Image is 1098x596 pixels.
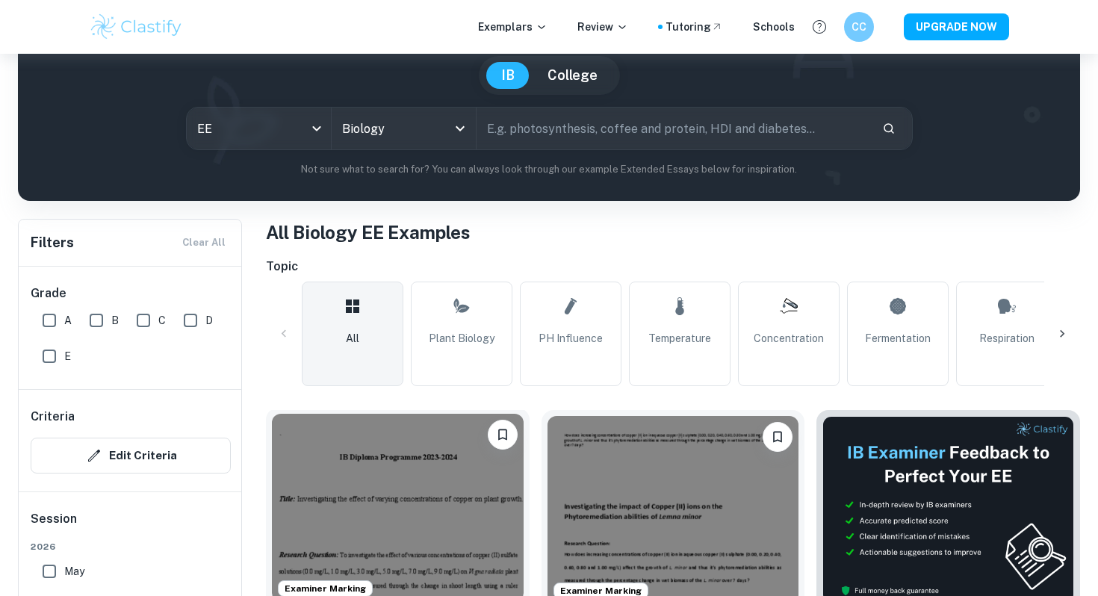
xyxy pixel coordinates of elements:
button: College [533,62,612,89]
span: B [111,312,119,329]
a: Tutoring [666,19,723,35]
p: Exemplars [478,19,548,35]
h6: Filters [31,232,74,253]
div: EE [187,108,331,149]
h6: CC [851,19,868,35]
span: Fermentation [865,330,931,347]
span: May [64,563,84,580]
h1: All Biology EE Examples [266,219,1080,246]
span: Plant Biology [429,330,494,347]
span: E [64,348,71,364]
span: 2026 [31,540,231,553]
span: A [64,312,72,329]
button: Bookmark [763,422,793,452]
span: All [346,330,359,347]
span: Temperature [648,330,711,347]
h6: Criteria [31,408,75,426]
button: UPGRADE NOW [904,13,1009,40]
button: Edit Criteria [31,438,231,474]
h6: Session [31,510,231,540]
button: Help and Feedback [807,14,832,40]
button: CC [844,12,874,42]
span: D [205,312,213,329]
span: pH Influence [539,330,603,347]
span: Concentration [754,330,824,347]
span: Examiner Marking [279,582,372,595]
button: Open [450,118,471,139]
button: Bookmark [488,420,518,450]
p: Not sure what to search for? You can always look through our example Extended Essays below for in... [30,162,1068,177]
h6: Topic [266,258,1080,276]
p: Review [577,19,628,35]
span: Respiration [979,330,1035,347]
button: Search [876,116,902,141]
h6: Grade [31,285,231,302]
a: Schools [753,19,795,35]
img: Clastify logo [89,12,184,42]
input: E.g. photosynthesis, coffee and protein, HDI and diabetes... [477,108,870,149]
span: C [158,312,166,329]
button: IB [486,62,530,89]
